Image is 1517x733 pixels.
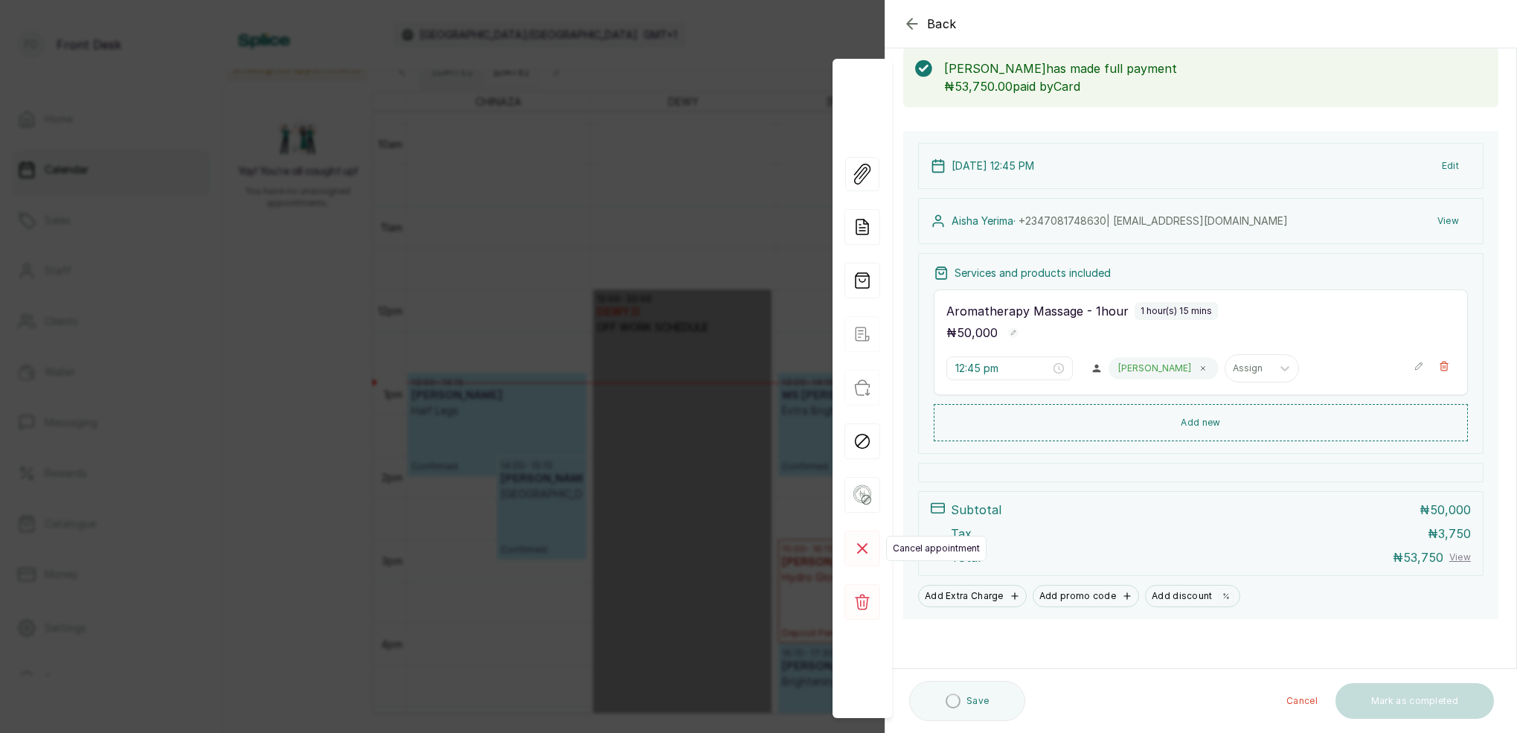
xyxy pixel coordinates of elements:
button: View [1449,551,1471,563]
p: [DATE] 12:45 PM [952,159,1034,173]
p: Aromatherapy Massage - 1hour [946,302,1129,320]
button: Cancel [1274,683,1330,719]
button: Mark as completed [1335,683,1494,719]
p: [PERSON_NAME] [1118,362,1191,374]
span: 3,750 [1438,526,1471,541]
span: Back [927,15,957,33]
button: Save [909,681,1025,721]
button: Add discount [1145,585,1240,607]
p: 1 hour(s) 15 mins [1141,305,1212,317]
button: Add new [934,404,1468,441]
button: Add promo code [1033,585,1139,607]
span: 50,000 [1430,502,1471,517]
p: [PERSON_NAME] has made full payment [944,60,1486,77]
div: Cancel appointment [844,531,880,566]
span: +234 7081748630 | [EMAIL_ADDRESS][DOMAIN_NAME] [1019,214,1288,227]
p: Subtotal [951,501,1001,519]
p: Tax [951,525,972,542]
p: Aisha Yerima · [952,214,1288,228]
p: ₦ [1393,548,1443,566]
span: 50,000 [957,325,998,340]
button: Edit [1430,153,1471,179]
button: Back [903,15,957,33]
p: Services and products included [955,266,1111,281]
input: Select time [955,360,1051,377]
p: ₦ [1428,525,1471,542]
p: ₦ [946,324,998,342]
p: Total [951,548,981,566]
span: 53,750 [1403,550,1443,565]
button: View [1425,208,1471,234]
p: ₦ [1420,501,1471,519]
p: ₦53,750.00 paid by Card [944,77,1486,95]
button: Add Extra Charge [918,585,1027,607]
